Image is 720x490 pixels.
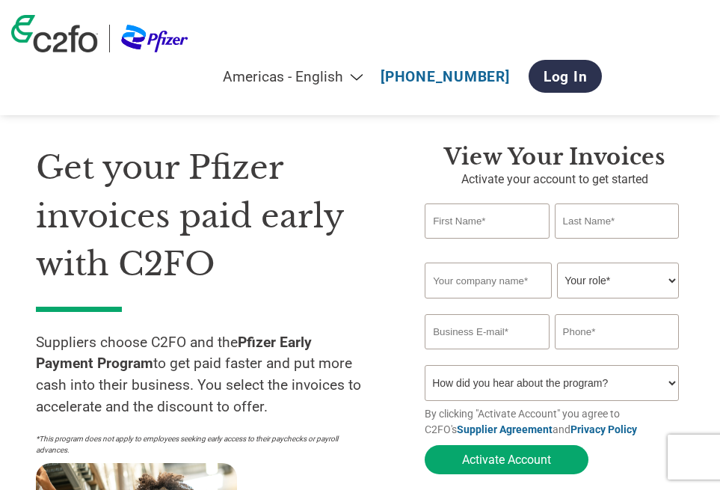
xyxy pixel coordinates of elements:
[36,144,380,289] h1: Get your Pfizer invoices paid early with C2FO
[555,314,679,349] input: Phone*
[457,423,553,435] a: Supplier Agreement
[425,445,588,474] button: Activate Account
[425,263,552,298] input: Your company name*
[557,263,679,298] select: Title/Role
[570,423,637,435] a: Privacy Policy
[555,203,679,239] input: Last Name*
[425,171,684,189] p: Activate your account to get started
[425,314,549,349] input: Invalid Email format
[36,332,380,418] p: Suppliers choose C2FO and the to get paid faster and put more cash into their business. You selec...
[121,25,188,52] img: Pfizer
[425,144,684,171] h3: View Your Invoices
[425,240,549,257] div: Invalid first name or first name is too long
[11,15,98,52] img: c2fo logo
[425,203,549,239] input: First Name*
[381,68,510,85] a: [PHONE_NUMBER]
[529,60,603,93] a: Log In
[425,300,679,308] div: Invalid company name or company name is too long
[36,433,365,456] p: *This program does not apply to employees seeking early access to their paychecks or payroll adva...
[555,351,679,359] div: Inavlid Phone Number
[425,406,684,438] p: By clicking "Activate Account" you agree to C2FO's and
[425,351,549,359] div: Inavlid Email Address
[555,240,679,257] div: Invalid last name or last name is too long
